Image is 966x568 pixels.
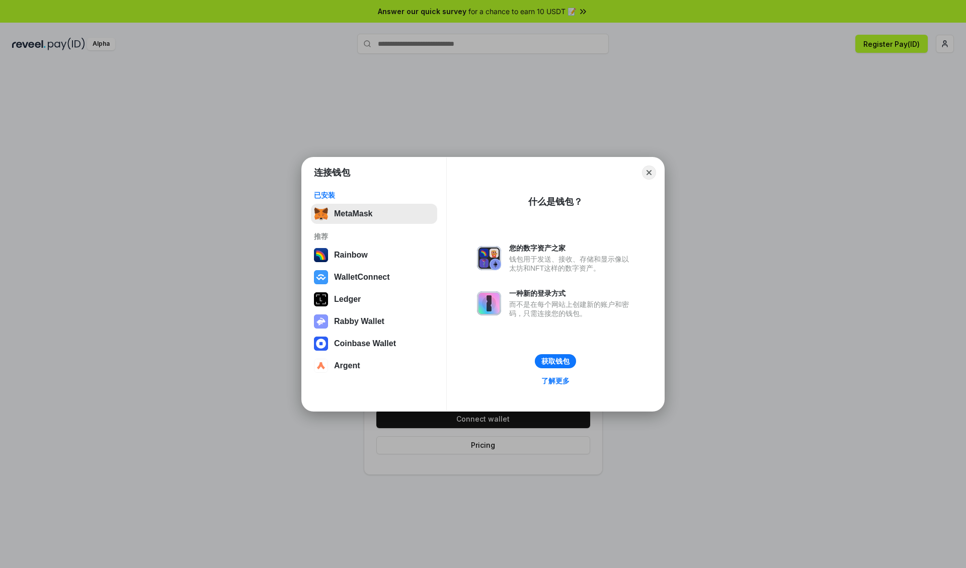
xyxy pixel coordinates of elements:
[311,289,437,309] button: Ledger
[334,251,368,260] div: Rainbow
[541,376,570,385] div: 了解更多
[314,359,328,373] img: svg+xml,%3Csvg%20width%3D%2228%22%20height%3D%2228%22%20viewBox%3D%220%200%2028%2028%22%20fill%3D...
[509,289,634,298] div: 一种新的登录方式
[311,356,437,376] button: Argent
[311,311,437,332] button: Rabby Wallet
[477,246,501,270] img: svg+xml,%3Csvg%20xmlns%3D%22http%3A%2F%2Fwww.w3.org%2F2000%2Fsvg%22%20fill%3D%22none%22%20viewBox...
[642,166,656,180] button: Close
[314,248,328,262] img: svg+xml,%3Csvg%20width%3D%22120%22%20height%3D%22120%22%20viewBox%3D%220%200%20120%20120%22%20fil...
[311,245,437,265] button: Rainbow
[311,267,437,287] button: WalletConnect
[314,167,350,179] h1: 连接钱包
[334,273,390,282] div: WalletConnect
[541,357,570,366] div: 获取钱包
[535,354,576,368] button: 获取钱包
[334,339,396,348] div: Coinbase Wallet
[314,337,328,351] img: svg+xml,%3Csvg%20width%3D%2228%22%20height%3D%2228%22%20viewBox%3D%220%200%2028%2028%22%20fill%3D...
[314,207,328,221] img: svg+xml,%3Csvg%20fill%3D%22none%22%20height%3D%2233%22%20viewBox%3D%220%200%2035%2033%22%20width%...
[334,295,361,304] div: Ledger
[314,270,328,284] img: svg+xml,%3Csvg%20width%3D%2228%22%20height%3D%2228%22%20viewBox%3D%220%200%2028%2028%22%20fill%3D...
[314,191,434,200] div: 已安装
[477,291,501,315] img: svg+xml,%3Csvg%20xmlns%3D%22http%3A%2F%2Fwww.w3.org%2F2000%2Fsvg%22%20fill%3D%22none%22%20viewBox...
[528,196,583,208] div: 什么是钱包？
[334,209,372,218] div: MetaMask
[314,232,434,241] div: 推荐
[509,244,634,253] div: 您的数字资产之家
[535,374,576,387] a: 了解更多
[334,317,384,326] div: Rabby Wallet
[311,204,437,224] button: MetaMask
[311,334,437,354] button: Coinbase Wallet
[334,361,360,370] div: Argent
[314,292,328,306] img: svg+xml,%3Csvg%20xmlns%3D%22http%3A%2F%2Fwww.w3.org%2F2000%2Fsvg%22%20width%3D%2228%22%20height%3...
[314,314,328,329] img: svg+xml,%3Csvg%20xmlns%3D%22http%3A%2F%2Fwww.w3.org%2F2000%2Fsvg%22%20fill%3D%22none%22%20viewBox...
[509,300,634,318] div: 而不是在每个网站上创建新的账户和密码，只需连接您的钱包。
[509,255,634,273] div: 钱包用于发送、接收、存储和显示像以太坊和NFT这样的数字资产。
